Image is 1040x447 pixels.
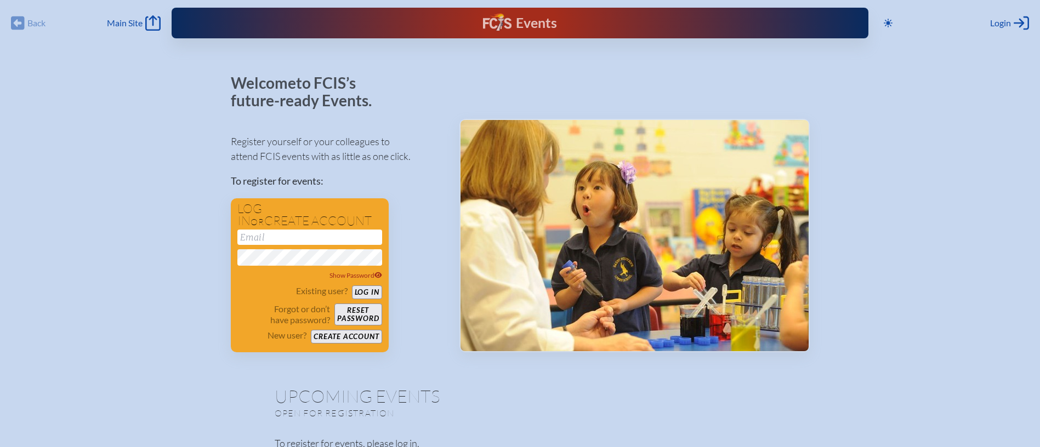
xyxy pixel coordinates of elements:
[268,330,306,341] p: New user?
[311,330,382,343] button: Create account
[296,285,348,296] p: Existing user?
[275,408,564,419] p: Open for registration
[237,203,382,227] h1: Log in create account
[352,285,382,299] button: Log in
[107,18,143,28] span: Main Site
[275,387,766,405] h1: Upcoming Events
[334,303,382,325] button: Resetpassword
[107,15,161,31] a: Main Site
[231,134,442,164] p: Register yourself or your colleagues to attend FCIS events with as little as one click.
[251,216,264,227] span: or
[329,271,382,279] span: Show Password
[237,303,331,325] p: Forgot or don’t have password?
[237,230,382,245] input: Email
[990,18,1011,28] span: Login
[461,120,809,351] img: Events
[231,174,442,188] p: To register for events:
[363,13,677,33] div: FCIS Events — Future ready
[231,74,384,109] p: Welcome to FCIS’s future-ready Events.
